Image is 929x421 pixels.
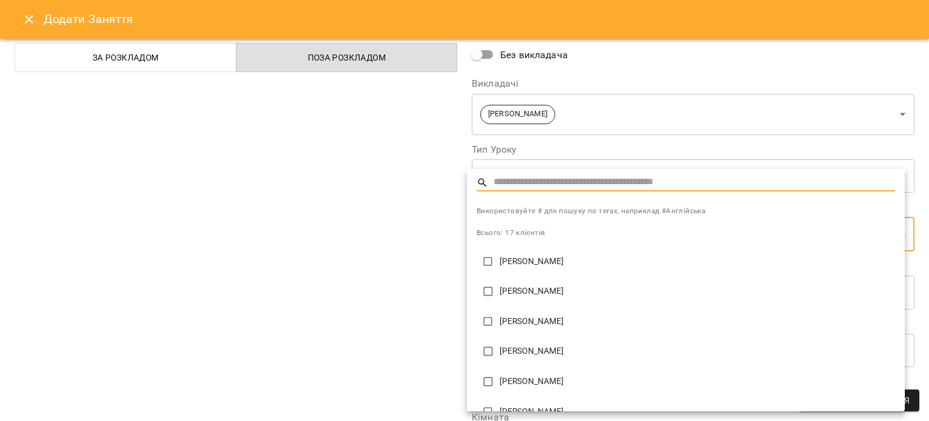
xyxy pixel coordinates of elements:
[500,345,895,357] p: [PERSON_NAME]
[500,285,895,297] p: [PERSON_NAME]
[500,376,895,388] p: [PERSON_NAME]
[500,406,895,418] p: [PERSON_NAME]
[477,205,895,217] span: Використовуйте # для пошуку по тегах, наприклад #Англійська
[477,228,545,237] span: Всього: 17 клієнтів
[500,316,895,328] p: [PERSON_NAME]
[500,256,895,268] p: [PERSON_NAME]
